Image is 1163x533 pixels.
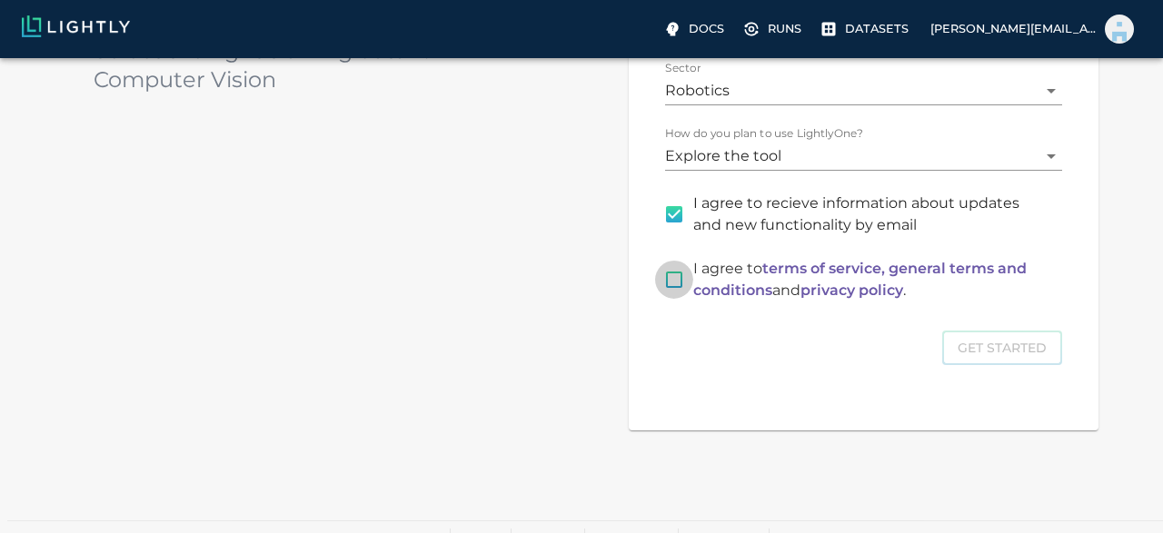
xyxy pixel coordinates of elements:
p: Docs [689,20,724,37]
label: Docs [660,15,731,44]
div: Explore the tool [665,142,1062,171]
h5: Select the right training data for Computer Vision [94,36,534,94]
label: Sector [665,60,701,75]
a: Please complete one of our getting started guides to active the full UI [816,15,916,44]
img: Lightly [22,15,130,37]
p: [PERSON_NAME][EMAIL_ADDRESS][DOMAIN_NAME] [930,20,1098,37]
a: privacy policy [800,281,903,299]
a: terms of service, general terms and conditions [693,260,1027,299]
span: I agree to recieve information about updates and new functionality by email [693,192,1048,236]
div: Robotics [665,76,1062,105]
label: [PERSON_NAME][EMAIL_ADDRESS][DOMAIN_NAME]David [923,9,1141,49]
a: Please complete one of our getting started guides to active the full UI [739,15,809,44]
p: I agree to and . [693,258,1048,301]
img: David [1105,15,1134,44]
p: Runs [768,20,801,37]
label: How do you plan to use LightlyOne? [665,125,863,141]
p: Datasets [845,20,909,37]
